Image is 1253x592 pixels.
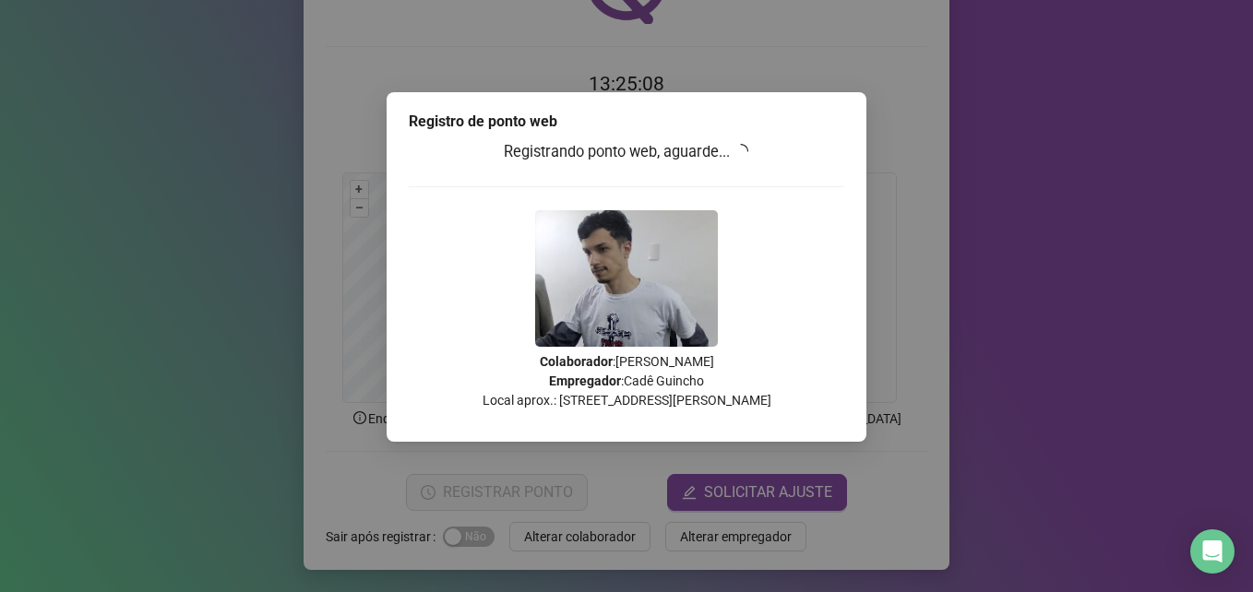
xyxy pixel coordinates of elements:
strong: Colaborador [540,354,613,369]
img: Z [535,210,718,347]
p: : [PERSON_NAME] : Cadê Guincho Local aprox.: [STREET_ADDRESS][PERSON_NAME] [409,352,844,410]
h3: Registrando ponto web, aguarde... [409,140,844,164]
strong: Empregador [549,373,621,388]
div: Registro de ponto web [409,111,844,133]
span: loading [731,140,752,161]
div: Open Intercom Messenger [1190,529,1235,574]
